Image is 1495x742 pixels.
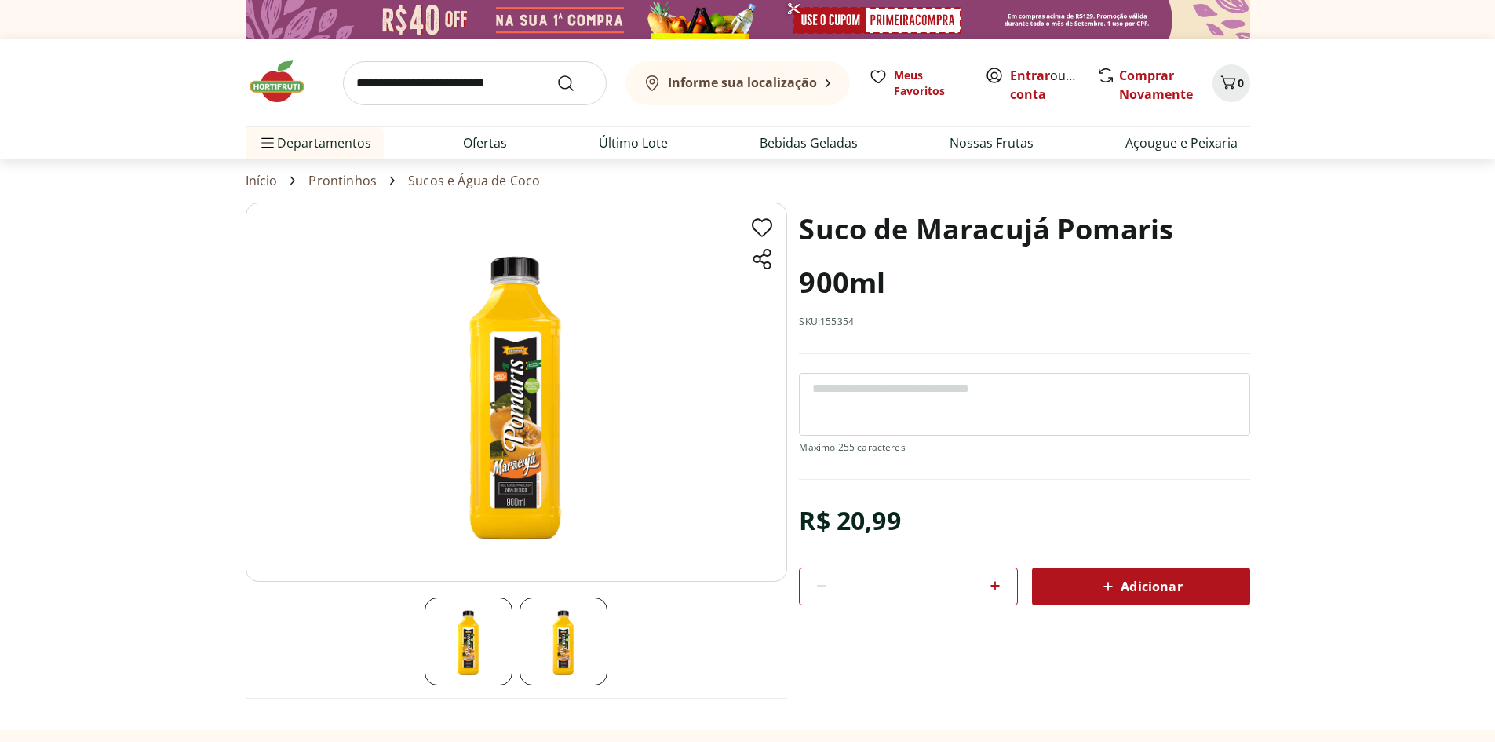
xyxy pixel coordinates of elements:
span: Adicionar [1099,577,1182,596]
span: ou [1010,66,1080,104]
a: Ofertas [463,133,507,152]
a: Prontinhos [308,174,377,188]
button: Submit Search [556,74,594,93]
a: Sucos e Água de Coco [408,174,540,188]
h1: Suco de Maracujá Pomaris 900ml [799,203,1249,309]
p: SKU: 155354 [799,316,854,328]
a: Bebidas Geladas [760,133,858,152]
a: Início [246,174,278,188]
input: search [343,61,607,105]
a: Entrar [1010,67,1050,84]
button: Adicionar [1032,568,1250,605]
button: Carrinho [1212,64,1250,102]
img: Hortifruti [246,58,324,105]
div: R$ 20,99 [799,499,900,543]
a: Criar conta [1010,67,1096,103]
a: Comprar Novamente [1119,67,1193,103]
button: Menu [258,124,277,162]
a: Nossas Frutas [950,133,1034,152]
span: 0 [1238,75,1244,90]
a: Meus Favoritos [869,68,966,99]
button: Informe sua localização [625,61,850,105]
img: Principal [246,203,787,582]
img: Principal [520,598,607,685]
span: Departamentos [258,124,371,162]
span: Meus Favoritos [894,68,966,99]
img: Principal [425,598,512,685]
b: Informe sua localização [668,74,817,91]
a: Último Lote [599,133,668,152]
a: Açougue e Peixaria [1125,133,1238,152]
